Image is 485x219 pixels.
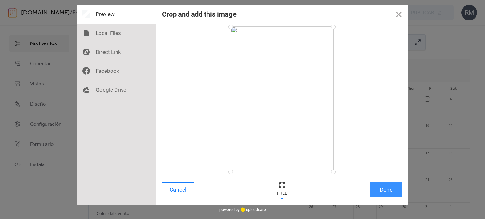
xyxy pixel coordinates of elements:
div: Local Files [77,24,156,43]
button: Close [389,5,408,24]
div: powered by [219,205,266,214]
a: uploadcare [240,207,266,212]
div: Crop and add this image [162,10,237,18]
button: Cancel [162,182,194,197]
div: Facebook [77,61,156,80]
div: Direct Link [77,43,156,61]
button: Done [370,182,402,197]
div: Google Drive [77,80,156,99]
div: Preview [77,5,156,24]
